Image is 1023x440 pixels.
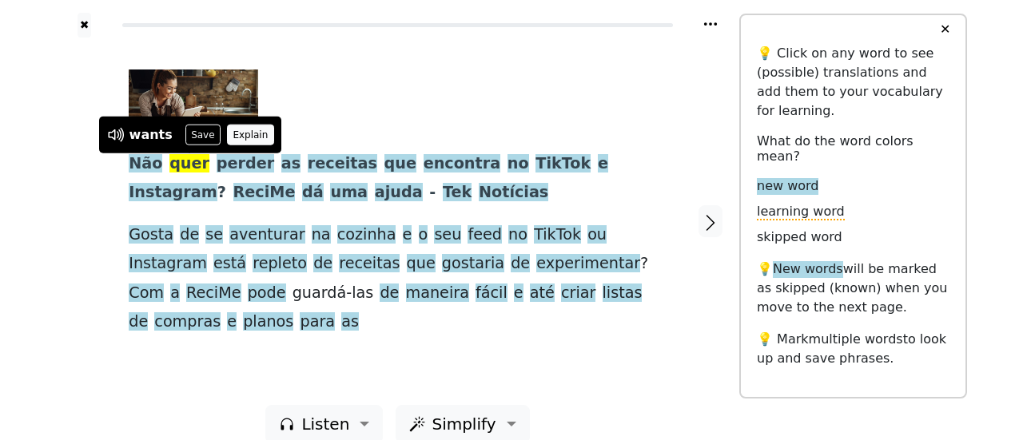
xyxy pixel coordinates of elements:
span: compras [154,312,221,332]
span: fácil [476,283,508,303]
span: o [419,225,428,245]
span: se [205,225,223,245]
span: ReciMe [233,183,296,203]
span: maneira [406,283,469,303]
span: de [511,254,530,274]
span: de [380,283,399,303]
span: learning word [757,204,845,220]
span: skipped word [757,229,842,246]
span: até [530,283,555,303]
span: criar [561,283,595,303]
span: feed [468,225,502,245]
span: e [514,283,523,303]
span: de [129,312,148,332]
span: Gosta [129,225,173,245]
span: de [180,225,199,245]
span: repleto [253,254,307,274]
span: dá [302,183,324,203]
h6: What do the word colors mean? [757,133,949,164]
button: Save [185,125,221,145]
span: está [213,254,246,274]
span: pode [248,283,286,303]
span: Instagram [129,254,207,274]
span: planos [243,312,293,332]
span: e [227,312,237,332]
span: Notícias [479,183,548,203]
span: ReciMe [186,283,241,303]
span: que [407,254,436,274]
span: Instagram [129,183,217,203]
span: Tek [443,183,472,203]
span: TikTok [535,154,591,174]
span: new word [757,178,818,195]
span: ajuda [375,183,423,203]
span: e [403,225,412,245]
span: no [508,225,527,245]
span: ou [587,225,607,245]
span: aventurar [229,225,305,245]
span: TikTok [534,225,581,245]
span: seu [434,225,461,245]
p: 💡 will be marked as skipped (known) when you move to the next page. [757,260,949,317]
span: para [300,312,335,332]
span: de [313,254,332,274]
span: gostaria [442,254,504,274]
span: listas [603,283,643,303]
span: encontra [424,154,500,174]
button: ✕ [930,15,960,44]
span: e [598,154,608,174]
p: 💡 Click on any word to see (possible) translations and add them to your vocabulary for learning. [757,44,949,121]
span: New words [773,261,843,278]
span: - [429,183,436,203]
span: no [508,154,529,174]
span: ? [640,254,648,274]
span: as [341,312,359,332]
span: cozinha [337,225,396,245]
button: ✖ [78,13,91,38]
span: Com [129,283,164,303]
span: a [170,283,180,303]
span: que [384,154,416,174]
span: Simplify [432,412,496,436]
span: guardá-las [293,283,374,303]
span: receitas [308,154,377,174]
span: na [312,225,331,245]
span: ? [217,183,226,203]
span: experimentar [536,254,640,274]
span: perder [217,154,274,174]
span: quer [169,154,209,174]
span: multiple words [809,331,903,347]
button: Explain [227,125,274,145]
span: as [281,154,301,174]
span: Listen [301,412,349,436]
span: receitas [339,254,400,274]
p: 💡 Mark to look up and save phrases. [757,330,949,368]
span: uma [330,183,368,203]
div: wants [129,125,173,145]
span: Não [129,154,162,174]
